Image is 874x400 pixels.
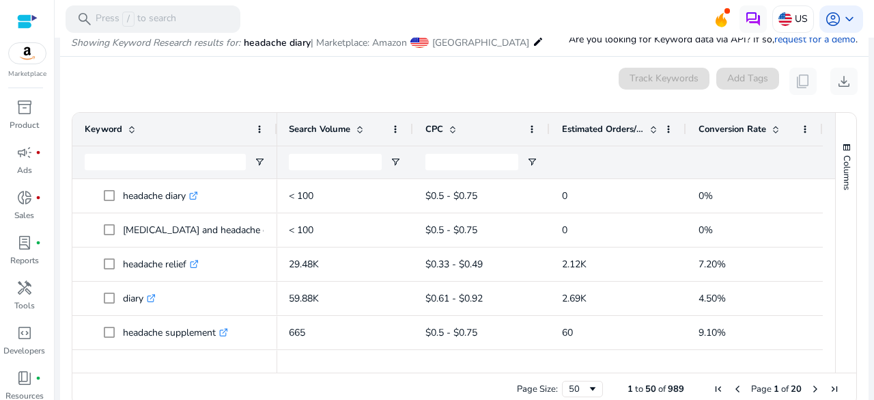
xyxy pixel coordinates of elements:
[699,189,713,202] span: 0%
[533,34,544,50] mat-icon: edit
[96,12,176,27] p: Press to search
[526,157,537,168] button: Open Filter Menu
[36,195,41,200] span: fiber_manual_record
[36,150,41,155] span: fiber_manual_record
[562,224,567,237] span: 0
[36,240,41,245] span: fiber_manual_record
[658,383,666,395] span: of
[17,164,32,176] p: Ads
[14,209,34,222] p: Sales
[390,157,401,168] button: Open Filter Menu
[14,299,35,312] p: Tools
[122,12,135,27] span: /
[432,36,529,49] span: [GEOGRAPHIC_DATA]
[425,154,518,170] input: CPC Filter Input
[751,383,772,395] span: Page
[36,375,41,381] span: fiber_manual_record
[732,384,743,395] div: Previous Page
[9,43,46,64] img: amazon.svg
[562,326,573,339] span: 60
[123,216,296,244] p: [MEDICAL_DATA] and headache diary
[289,123,350,135] span: Search Volume
[16,325,33,341] span: code_blocks
[123,182,198,210] p: headache diary
[16,144,33,161] span: campaign
[825,11,841,27] span: account_circle
[699,326,726,339] span: 9.10%
[425,326,477,339] span: $0.5 - $0.75
[791,383,802,395] span: 20
[699,292,726,305] span: 4.50%
[10,119,39,131] p: Product
[774,383,779,395] span: 1
[562,381,603,397] div: Page Size
[16,99,33,116] span: inventory_2
[289,258,319,271] span: 29.48K
[311,36,407,49] span: | Marketplace: Amazon
[289,189,313,202] span: < 100
[425,224,477,237] span: $0.5 - $0.75
[829,384,840,395] div: Last Page
[713,384,724,395] div: First Page
[123,319,228,347] p: headache supplement
[562,123,644,135] span: Estimated Orders/Month
[8,69,46,79] p: Marketplace
[289,154,382,170] input: Search Volume Filter Input
[836,73,852,90] span: download
[795,7,808,31] p: US
[841,11,858,27] span: keyboard_arrow_down
[425,123,443,135] span: CPC
[16,189,33,206] span: donut_small
[645,383,656,395] span: 50
[123,250,199,278] p: headache relief
[810,384,821,395] div: Next Page
[254,157,265,168] button: Open Filter Menu
[244,36,311,49] span: headache diary
[16,235,33,251] span: lab_profile
[562,258,587,271] span: 2.12K
[569,383,587,395] div: 50
[781,383,789,395] span: of
[289,224,313,237] span: < 100
[635,383,643,395] span: to
[830,68,858,95] button: download
[425,292,483,305] span: $0.61 - $0.92
[16,280,33,296] span: handyman
[16,370,33,386] span: book_4
[425,189,477,202] span: $0.5 - $0.75
[562,189,567,202] span: 0
[10,254,39,267] p: Reports
[699,123,766,135] span: Conversion Rate
[123,284,156,312] p: diary
[85,123,122,135] span: Keyword
[425,258,483,271] span: $0.33 - $0.49
[699,224,713,237] span: 0%
[699,258,726,271] span: 7.20%
[668,383,684,395] span: 989
[85,154,246,170] input: Keyword Filter Input
[76,11,93,27] span: search
[562,292,587,305] span: 2.69K
[3,345,45,357] p: Developers
[841,155,853,190] span: Columns
[289,292,319,305] span: 59.88K
[628,383,633,395] span: 1
[123,353,203,381] p: headache device
[778,12,792,26] img: us.svg
[289,326,305,339] span: 665
[517,383,558,395] div: Page Size:
[71,36,240,49] i: Showing Keyword Research results for:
